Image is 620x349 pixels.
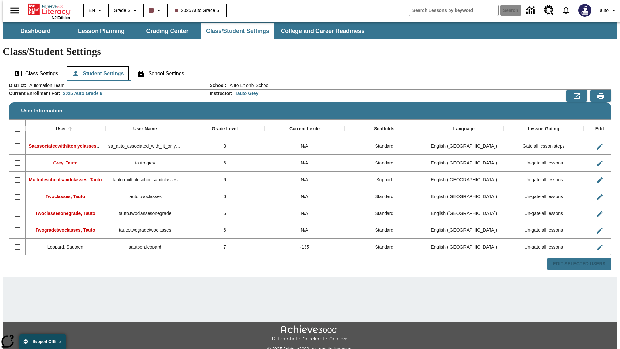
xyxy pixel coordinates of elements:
[132,66,189,81] button: School Settings
[105,138,185,155] div: sa_auto_associated_with_lit_only_classes
[86,5,107,16] button: Language: EN, Select a language
[29,143,166,149] span: Saassociatedwithlitonlyclasses, Saassociatedwithlitonlyclasses
[105,188,185,205] div: tauto.twoclasses
[105,155,185,172] div: tauto.grey
[69,23,134,39] button: Lesson Planning
[528,126,559,132] div: Lesson Gating
[593,157,606,170] button: Edit User
[593,224,606,237] button: Edit User
[424,188,504,205] div: English (US)
[504,172,584,188] div: Un-gate all lessons
[146,5,165,16] button: Class color is dark brown. Change class color
[374,126,394,132] div: Scaffolds
[574,2,595,19] button: Select a new avatar
[36,227,95,233] span: Twogradetwoclasses, Tauto
[265,172,345,188] div: N/A
[28,3,70,16] a: Home
[265,155,345,172] div: N/A
[558,2,574,19] a: Notifications
[185,188,265,205] div: 6
[590,90,611,102] button: Print Preview
[344,222,424,239] div: Standard
[593,191,606,204] button: Edit User
[46,194,85,199] span: Twoclasses, Tauto
[89,7,95,14] span: EN
[424,172,504,188] div: English (US)
[593,140,606,153] button: Edit User
[21,108,62,114] span: User Information
[344,205,424,222] div: Standard
[135,23,200,39] button: Grading Center
[19,334,66,349] button: Support Offline
[9,66,63,81] button: Class Settings
[593,207,606,220] button: Edit User
[598,7,609,14] span: Tauto
[3,23,68,39] button: Dashboard
[114,7,130,14] span: Grade 6
[67,66,129,81] button: Student Settings
[185,222,265,239] div: 6
[424,155,504,172] div: English (US)
[105,172,185,188] div: tauto.multipleschoolsandclasses
[595,5,620,16] button: Profile/Settings
[504,239,584,256] div: Un-gate all lessons
[111,5,141,16] button: Grade: Grade 6, Select a grade
[53,160,78,165] span: Grey, Tauto
[504,155,584,172] div: Un-gate all lessons
[504,222,584,239] div: Un-gate all lessons
[593,174,606,187] button: Edit User
[9,91,60,96] h2: Current Enrollment For :
[3,46,617,58] h1: Class/Student Settings
[453,126,475,132] div: Language
[595,126,604,132] div: Edit
[3,22,617,39] div: SubNavbar
[289,126,320,132] div: Current Lexile
[272,325,348,342] img: Achieve3000 Differentiate Accelerate Achieve
[566,90,587,102] button: Export to CSV
[185,138,265,155] div: 3
[344,155,424,172] div: Standard
[29,177,102,182] span: Multipleschoolsandclasses, Tauto
[504,138,584,155] div: Gate all lesson steps
[424,222,504,239] div: English (US)
[265,239,345,256] div: -135
[265,222,345,239] div: N/A
[344,138,424,155] div: Standard
[28,2,70,20] div: Home
[9,82,611,270] div: User Information
[47,244,83,249] span: Leopard, Sautoen
[212,126,238,132] div: Grade Level
[593,241,606,254] button: Edit User
[9,66,611,81] div: Class/Student Settings
[409,5,498,16] input: search field
[344,239,424,256] div: Standard
[522,2,540,19] a: Data Center
[33,339,61,344] span: Support Offline
[226,82,270,89] span: Auto Lit only School
[504,205,584,222] div: Un-gate all lessons
[105,205,185,222] div: tauto.twoclassesonegrade
[424,138,504,155] div: English (US)
[52,16,70,20] span: NJ Edition
[175,7,219,14] span: 2025 Auto Grade 6
[133,126,157,132] div: User Name
[210,91,232,96] h2: Instructor :
[185,239,265,256] div: 7
[185,172,265,188] div: 6
[5,1,24,20] button: Open side menu
[265,188,345,205] div: N/A
[105,239,185,256] div: sautoen.leopard
[201,23,274,39] button: Class/Student Settings
[105,222,185,239] div: tauto.twogradetwoclasses
[210,83,226,88] h2: School :
[265,205,345,222] div: N/A
[540,2,558,19] a: Resource Center, Will open in new tab
[344,188,424,205] div: Standard
[26,82,65,89] span: Automation Team
[504,188,584,205] div: Un-gate all lessons
[185,155,265,172] div: 6
[424,205,504,222] div: English (US)
[63,90,102,97] div: 2025 Auto Grade 6
[36,211,95,216] span: Twoclassesonegrade, Tauto
[265,138,345,155] div: N/A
